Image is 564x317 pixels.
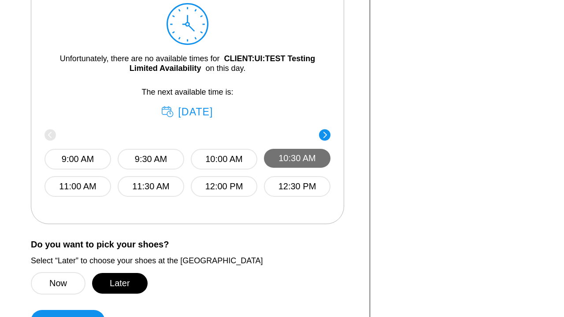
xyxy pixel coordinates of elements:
[162,106,213,118] div: [DATE]
[31,256,356,265] label: Select “Later” to choose your shoes at the [GEOGRAPHIC_DATA]
[264,149,330,168] button: 10:30 AM
[31,240,356,249] label: Do you want to pick your shoes?
[118,149,184,170] button: 9:30 AM
[191,176,257,197] button: 12:00 PM
[58,54,317,73] div: Unfortunately, there are no available times for on this day.
[45,176,111,197] button: 11:00 AM
[31,272,85,295] button: Now
[58,87,317,118] div: The next available time is:
[264,176,330,197] button: 12:30 PM
[118,176,184,197] button: 11:30 AM
[92,273,148,294] button: Later
[45,149,111,170] button: 9:00 AM
[130,54,315,73] a: CLIENT:UI:TEST Testing Limited Availability
[191,149,257,170] button: 10:00 AM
